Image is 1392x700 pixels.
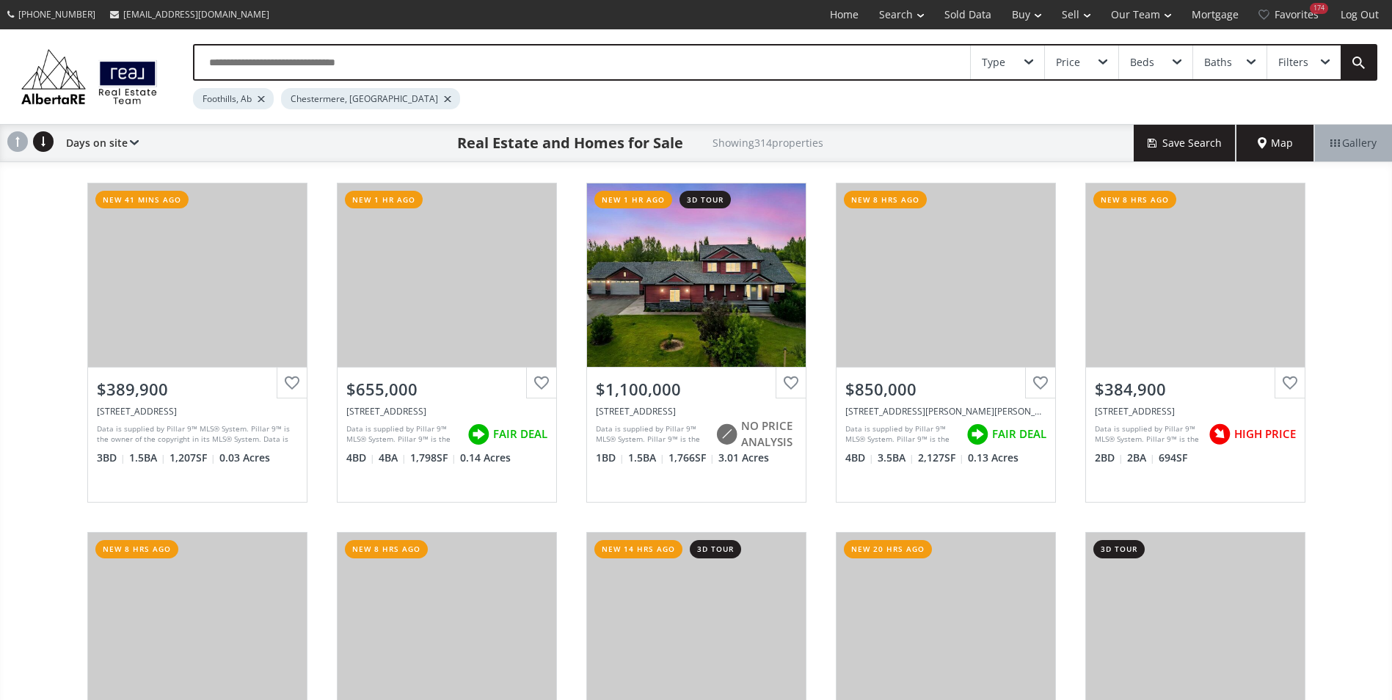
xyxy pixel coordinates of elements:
[1278,57,1308,68] div: Filters
[1330,136,1377,150] span: Gallery
[968,451,1019,465] span: 0.13 Acres
[992,426,1046,442] span: FAIR DEAL
[845,405,1046,418] div: 271 Chelsea Heath, Chestermere, AB T1X 2N4
[1095,423,1201,445] div: Data is supplied by Pillar 9™ MLS® System. Pillar 9™ is the owner of the copyright in its MLS® Sy...
[1127,451,1155,465] span: 2 BA
[193,88,274,109] div: Foothills, Ab
[878,451,914,465] span: 3.5 BA
[493,426,547,442] span: FAIR DEAL
[1095,405,1296,418] div: 6 Merganser Drive West #3314, Chestermere, AB T1X2Y2
[1095,378,1296,401] div: $384,900
[712,420,741,449] img: rating icon
[73,168,322,517] a: new 41 mins ago$389,900[STREET_ADDRESS]Data is supplied by Pillar 9™ MLS® System. Pillar 9™ is th...
[718,451,769,465] span: 3.01 Acres
[1071,168,1320,517] a: new 8 hrs ago$384,900[STREET_ADDRESS]Data is supplied by Pillar 9™ MLS® System. Pillar 9™ is the ...
[170,451,216,465] span: 1,207 SF
[1314,125,1392,161] div: Gallery
[845,423,959,445] div: Data is supplied by Pillar 9™ MLS® System. Pillar 9™ is the owner of the copyright in its MLS® Sy...
[596,378,797,401] div: $1,100,000
[572,168,821,517] a: new 1 hr ago3d tour$1,100,000[STREET_ADDRESS]Data is supplied by Pillar 9™ MLS® System. Pillar 9™...
[1236,125,1314,161] div: Map
[219,451,270,465] span: 0.03 Acres
[59,125,139,161] div: Days on site
[845,451,874,465] span: 4 BD
[1205,420,1234,449] img: rating icon
[713,137,823,148] h2: Showing 314 properties
[596,405,797,418] div: 17 Ravencrest Drive, Rural Foothills County, AB T1S 0E8
[668,451,715,465] span: 1,766 SF
[1234,426,1296,442] span: HIGH PRICE
[845,378,1046,401] div: $850,000
[123,8,269,21] span: [EMAIL_ADDRESS][DOMAIN_NAME]
[322,168,572,517] a: new 1 hr ago$655,000[STREET_ADDRESS]Data is supplied by Pillar 9™ MLS® System. Pillar 9™ is the o...
[460,451,511,465] span: 0.14 Acres
[464,420,493,449] img: rating icon
[741,418,797,450] span: NO PRICE ANALYSIS
[596,451,624,465] span: 1 BD
[596,423,708,445] div: Data is supplied by Pillar 9™ MLS® System. Pillar 9™ is the owner of the copyright in its MLS® Sy...
[346,405,547,418] div: 258 Lakeview Inlet, Chestermere, AB T1X 1P4
[1258,136,1293,150] span: Map
[1159,451,1187,465] span: 694 SF
[379,451,407,465] span: 4 BA
[628,451,665,465] span: 1.5 BA
[821,168,1071,517] a: new 8 hrs ago$850,000[STREET_ADDRESS][PERSON_NAME][PERSON_NAME]Data is supplied by Pillar 9™ MLS®...
[1095,451,1123,465] span: 2 BD
[963,420,992,449] img: rating icon
[97,423,294,445] div: Data is supplied by Pillar 9™ MLS® System. Pillar 9™ is the owner of the copyright in its MLS® Sy...
[103,1,277,28] a: [EMAIL_ADDRESS][DOMAIN_NAME]
[1130,57,1154,68] div: Beds
[457,133,683,153] h1: Real Estate and Homes for Sale
[1204,57,1232,68] div: Baths
[346,378,547,401] div: $655,000
[346,451,375,465] span: 4 BD
[410,451,456,465] span: 1,798 SF
[982,57,1005,68] div: Type
[129,451,166,465] span: 1.5 BA
[18,8,95,21] span: [PHONE_NUMBER]
[1134,125,1236,161] button: Save Search
[97,378,298,401] div: $389,900
[1310,3,1328,14] div: 174
[1056,57,1080,68] div: Price
[346,423,460,445] div: Data is supplied by Pillar 9™ MLS® System. Pillar 9™ is the owner of the copyright in its MLS® Sy...
[15,45,164,108] img: Logo
[918,451,964,465] span: 2,127 SF
[97,451,125,465] span: 3 BD
[97,405,298,418] div: 144 Cascades Pass, Chestermere, AB T1X0K8
[281,88,460,109] div: Chestermere, [GEOGRAPHIC_DATA]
